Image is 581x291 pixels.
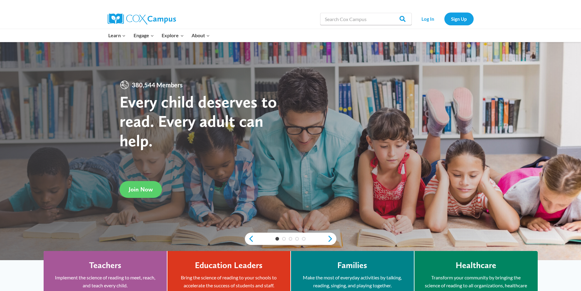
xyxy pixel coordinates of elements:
[327,235,336,242] a: next
[120,92,277,150] strong: Every child deserves to read. Every adult can help.
[129,80,185,90] span: 380,544 Members
[162,31,184,39] span: Explore
[295,237,299,241] a: 4
[415,13,474,25] nav: Secondary Navigation
[245,233,336,245] div: content slider buttons
[289,237,292,241] a: 3
[302,237,306,241] a: 5
[129,186,153,193] span: Join Now
[320,13,412,25] input: Search Cox Campus
[53,274,158,289] p: Implement the science of reading to meet, reach, and teach every child.
[105,29,214,42] nav: Primary Navigation
[177,274,281,289] p: Bring the science of reading to your schools to accelerate the success of students and staff.
[337,260,367,271] h4: Families
[444,13,474,25] a: Sign Up
[134,31,154,39] span: Engage
[192,31,210,39] span: About
[120,181,162,198] a: Join Now
[195,260,263,271] h4: Education Leaders
[108,13,176,24] img: Cox Campus
[245,235,254,242] a: previous
[415,13,441,25] a: Log In
[108,31,126,39] span: Learn
[300,274,405,289] p: Make the most of everyday activities by talking, reading, singing, and playing together.
[456,260,496,271] h4: Healthcare
[282,237,286,241] a: 2
[89,260,121,271] h4: Teachers
[275,237,279,241] a: 1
